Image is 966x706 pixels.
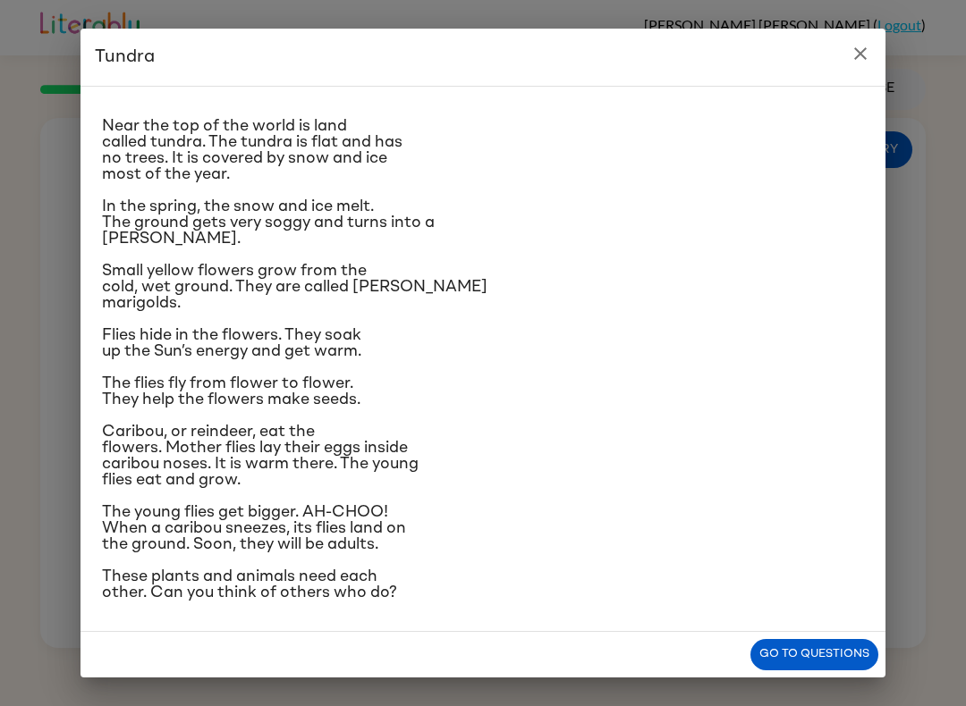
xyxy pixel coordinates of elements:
span: The flies fly from flower to flower. They help the flowers make seeds. [102,375,360,408]
button: Go to questions [750,639,878,670]
h2: Tundra [80,29,885,86]
span: Near the top of the world is land called tundra. The tundra is flat and has no trees. It is cover... [102,118,402,182]
span: Small yellow flowers grow from the cold, wet ground. They are called [PERSON_NAME] marigolds. [102,263,487,311]
span: Flies hide in the flowers. They soak up the Sun’s energy and get warm. [102,327,361,359]
span: In the spring, the snow and ice melt. The ground gets very soggy and turns into a [PERSON_NAME]. [102,198,435,247]
span: These plants and animals need each other. Can you think of others who do? [102,568,397,601]
span: The young flies get bigger. AH-CHOO! When a caribou sneezes, its flies land on the ground. Soon, ... [102,504,406,552]
button: close [843,36,878,71]
span: Caribou, or reindeer, eat the flowers. Mother flies lay their eggs inside caribou noses. It is wa... [102,424,419,488]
